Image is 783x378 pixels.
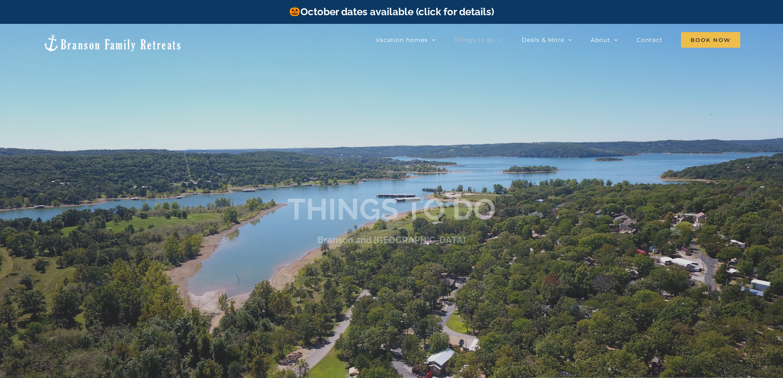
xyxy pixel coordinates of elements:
[290,6,300,16] img: 🎃
[289,6,494,18] a: October dates available (click for details)
[376,37,428,43] span: Vacation homes
[522,32,572,48] a: Deals & More
[591,37,610,43] span: About
[376,32,436,48] a: Vacation homes
[637,37,663,43] span: Contact
[287,192,496,227] b: THINGS TO DO
[522,37,564,43] span: Deals & More
[317,234,466,245] h3: Branson and [GEOGRAPHIC_DATA]
[591,32,618,48] a: About
[681,32,740,48] a: Book Now
[376,32,740,48] nav: Main Menu
[43,34,182,52] img: Branson Family Retreats Logo
[637,32,663,48] a: Contact
[454,32,503,48] a: Things to do
[454,37,495,43] span: Things to do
